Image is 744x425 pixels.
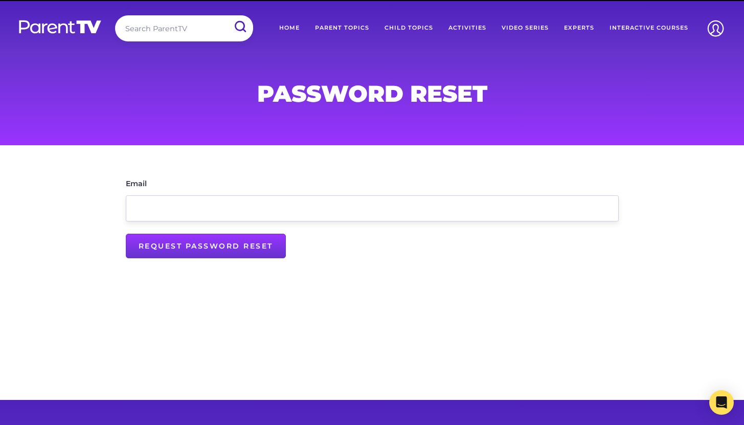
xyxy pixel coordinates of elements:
img: Account [703,15,729,41]
a: Activities [441,15,494,41]
a: Child Topics [377,15,441,41]
a: Parent Topics [307,15,377,41]
input: Request Password Reset [126,234,286,258]
img: parenttv-logo-white.4c85aaf.svg [18,19,102,34]
a: Interactive Courses [602,15,696,41]
h1: Password Reset [126,83,619,104]
input: Search ParentTV [115,15,253,41]
a: Experts [556,15,602,41]
input: Submit [227,15,253,38]
a: Home [272,15,307,41]
a: Video Series [494,15,556,41]
div: Open Intercom Messenger [709,390,734,415]
label: Email [126,180,147,187]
